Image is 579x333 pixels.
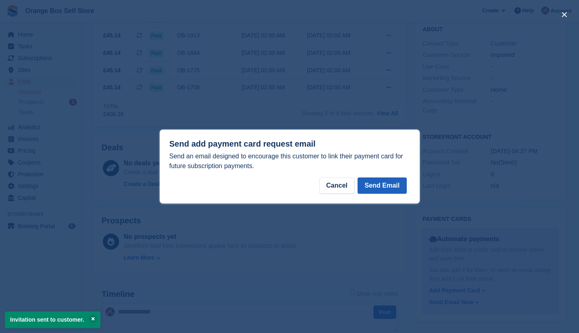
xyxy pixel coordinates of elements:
[558,8,571,21] button: close
[358,177,406,194] button: Send Email
[319,177,354,194] div: Cancel
[169,151,410,171] p: Send an email designed to encourage this customer to link their payment card for future subscript...
[5,311,100,328] p: Invitation sent to customer.
[169,139,410,149] h1: Send add payment card request email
